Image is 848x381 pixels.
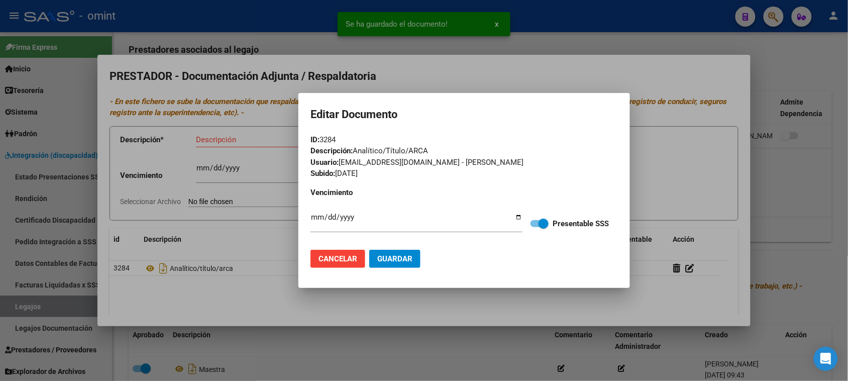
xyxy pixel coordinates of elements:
[310,145,618,157] div: Analítico/Título/ARCA
[310,168,618,179] div: [DATE]
[310,169,335,178] strong: Subido:
[310,158,339,167] strong: Usuario:
[369,250,420,268] button: Guardar
[310,187,403,199] p: Vencimiento
[310,135,320,144] strong: ID:
[377,254,412,263] span: Guardar
[310,134,618,146] div: 3284
[310,146,353,155] strong: Descripción:
[310,157,618,168] div: [EMAIL_ADDRESS][DOMAIN_NAME] - [PERSON_NAME]
[553,219,609,228] strong: Presentable SSS
[319,254,357,263] span: Cancelar
[310,250,365,268] button: Cancelar
[310,105,618,124] h2: Editar Documento
[814,347,838,371] div: Open Intercom Messenger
